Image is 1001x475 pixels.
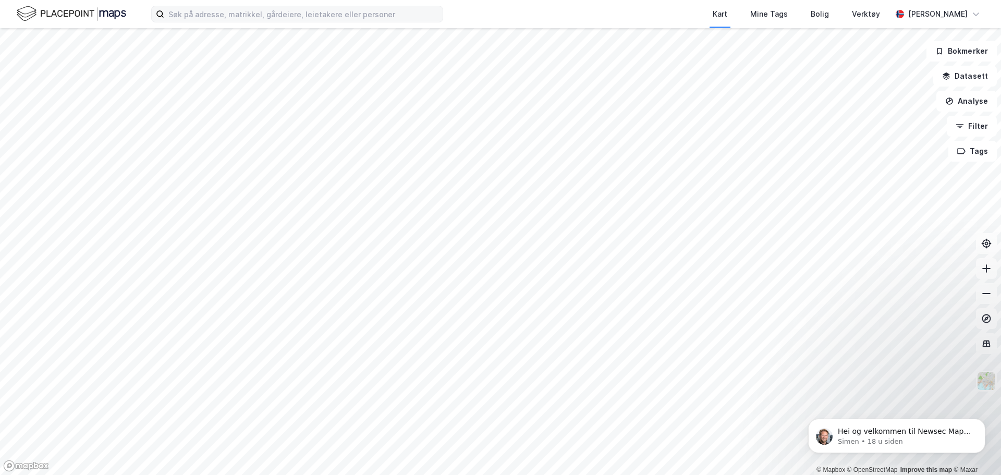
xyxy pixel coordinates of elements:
[852,8,880,20] div: Verktøy
[936,91,997,112] button: Analyse
[816,466,845,473] a: Mapbox
[947,116,997,137] button: Filter
[926,41,997,62] button: Bokmerker
[900,466,952,473] a: Improve this map
[792,397,1001,470] iframe: Intercom notifications melding
[750,8,788,20] div: Mine Tags
[811,8,829,20] div: Bolig
[713,8,727,20] div: Kart
[908,8,968,20] div: [PERSON_NAME]
[164,6,443,22] input: Søk på adresse, matrikkel, gårdeiere, leietakere eller personer
[976,371,996,391] img: Z
[3,460,49,472] a: Mapbox homepage
[948,141,997,162] button: Tags
[847,466,898,473] a: OpenStreetMap
[17,5,126,23] img: logo.f888ab2527a4732fd821a326f86c7f29.svg
[933,66,997,87] button: Datasett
